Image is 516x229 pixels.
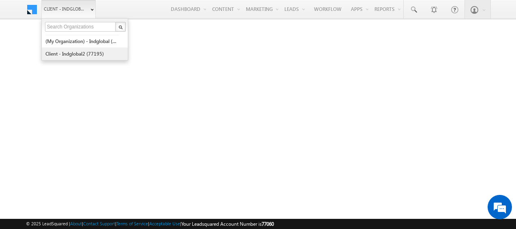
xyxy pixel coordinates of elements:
span: Your Leadsquared Account Number is [181,221,274,227]
a: Client - indglobal2 (77195) [45,48,119,60]
textarea: Type your message and hit 'Enter' [11,75,148,169]
img: d_60004797649_company_0_60004797649 [14,43,34,53]
span: © 2025 LeadSquared | | | | | [26,220,274,228]
em: Start Chat [110,175,147,186]
img: Search [118,25,123,29]
a: (My Organization) - indglobal (48060) [45,35,119,48]
a: Contact Support [83,221,115,226]
span: Client - indglobal1 (77060) [44,5,86,13]
input: Search Organizations [45,22,116,32]
div: Chat with us now [42,43,136,53]
a: Acceptable Use [149,221,180,226]
span: 77060 [262,221,274,227]
a: About [70,221,82,226]
div: Minimize live chat window [133,4,153,24]
a: Terms of Service [116,221,148,226]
